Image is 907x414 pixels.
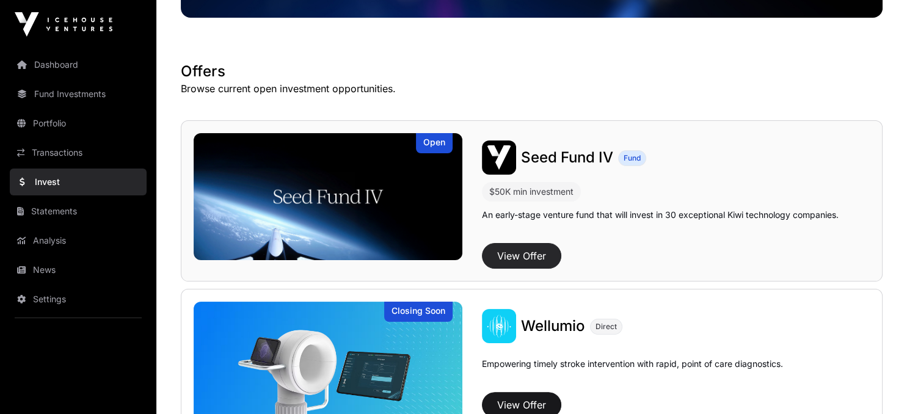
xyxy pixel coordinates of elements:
div: Closing Soon [384,302,453,322]
div: $50K min investment [489,184,574,199]
a: Analysis [10,227,147,254]
span: Wellumio [521,317,585,335]
p: Browse current open investment opportunities. [181,81,883,96]
img: Icehouse Ventures Logo [15,12,112,37]
img: Seed Fund IV [482,140,516,175]
div: $50K min investment [482,182,581,202]
a: News [10,256,147,283]
a: Statements [10,198,147,225]
a: Wellumio [521,316,585,336]
a: Settings [10,286,147,313]
a: Dashboard [10,51,147,78]
iframe: Chat Widget [846,355,907,414]
button: View Offer [482,243,561,269]
h1: Offers [181,62,883,81]
img: Seed Fund IV [194,133,462,260]
a: Fund Investments [10,81,147,107]
a: Transactions [10,139,147,166]
a: Seed Fund IVOpen [194,133,462,260]
a: Seed Fund IV [521,148,613,167]
a: Invest [10,169,147,195]
span: Fund [624,153,641,163]
a: Portfolio [10,110,147,137]
span: Seed Fund IV [521,148,613,166]
span: Direct [596,322,617,332]
div: Open [416,133,453,153]
p: Empowering timely stroke intervention with rapid, point of care diagnostics. [482,358,783,387]
p: An early-stage venture fund that will invest in 30 exceptional Kiwi technology companies. [482,209,839,221]
img: Wellumio [482,309,516,343]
